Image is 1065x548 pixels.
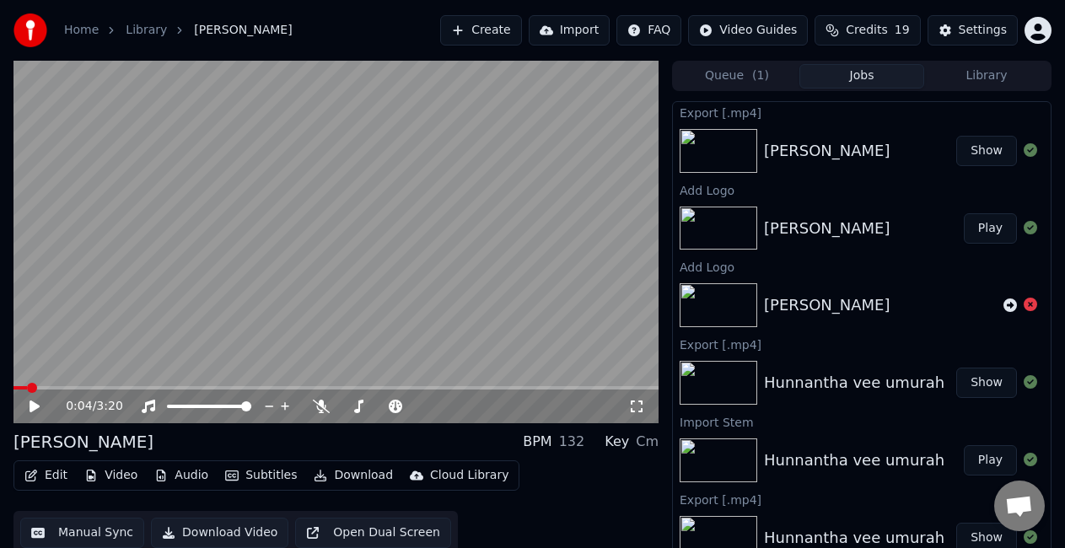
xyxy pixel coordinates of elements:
div: [PERSON_NAME] [764,217,890,240]
button: Video [78,464,144,487]
span: Credits [846,22,887,39]
img: youka [13,13,47,47]
button: Video Guides [688,15,808,46]
div: Open chat [994,481,1045,531]
button: Play [964,445,1017,475]
div: BPM [523,432,551,452]
button: Settings [928,15,1018,46]
div: Cloud Library [430,467,508,484]
div: 132 [559,432,585,452]
button: Jobs [799,64,924,89]
button: Credits19 [815,15,920,46]
button: Edit [18,464,74,487]
div: Import Stem [673,411,1051,432]
div: Export [.mp4] [673,489,1051,509]
div: [PERSON_NAME] [764,139,890,163]
div: Add Logo [673,180,1051,200]
button: Import [529,15,610,46]
div: / [66,398,106,415]
a: Library [126,22,167,39]
div: Add Logo [673,256,1051,277]
button: Create [440,15,522,46]
button: Show [956,368,1017,398]
span: 0:04 [66,398,92,415]
button: FAQ [616,15,681,46]
span: ( 1 ) [752,67,769,84]
div: Export [.mp4] [673,334,1051,354]
div: Key [605,432,629,452]
button: Manual Sync [20,518,144,548]
span: 3:20 [96,398,122,415]
button: Play [964,213,1017,244]
button: Audio [148,464,215,487]
div: Settings [959,22,1007,39]
button: Subtitles [218,464,304,487]
span: 19 [895,22,910,39]
nav: breadcrumb [64,22,293,39]
button: Queue [675,64,799,89]
div: Cm [636,432,659,452]
button: Download Video [151,518,288,548]
div: [PERSON_NAME] [13,430,153,454]
div: [PERSON_NAME] [764,293,890,317]
span: [PERSON_NAME] [194,22,292,39]
button: Download [307,464,400,487]
div: Hunnantha vee umurah [764,371,944,395]
button: Show [956,136,1017,166]
a: Home [64,22,99,39]
button: Library [924,64,1049,89]
div: Export [.mp4] [673,102,1051,122]
div: Hunnantha vee umurah [764,449,944,472]
button: Open Dual Screen [295,518,451,548]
